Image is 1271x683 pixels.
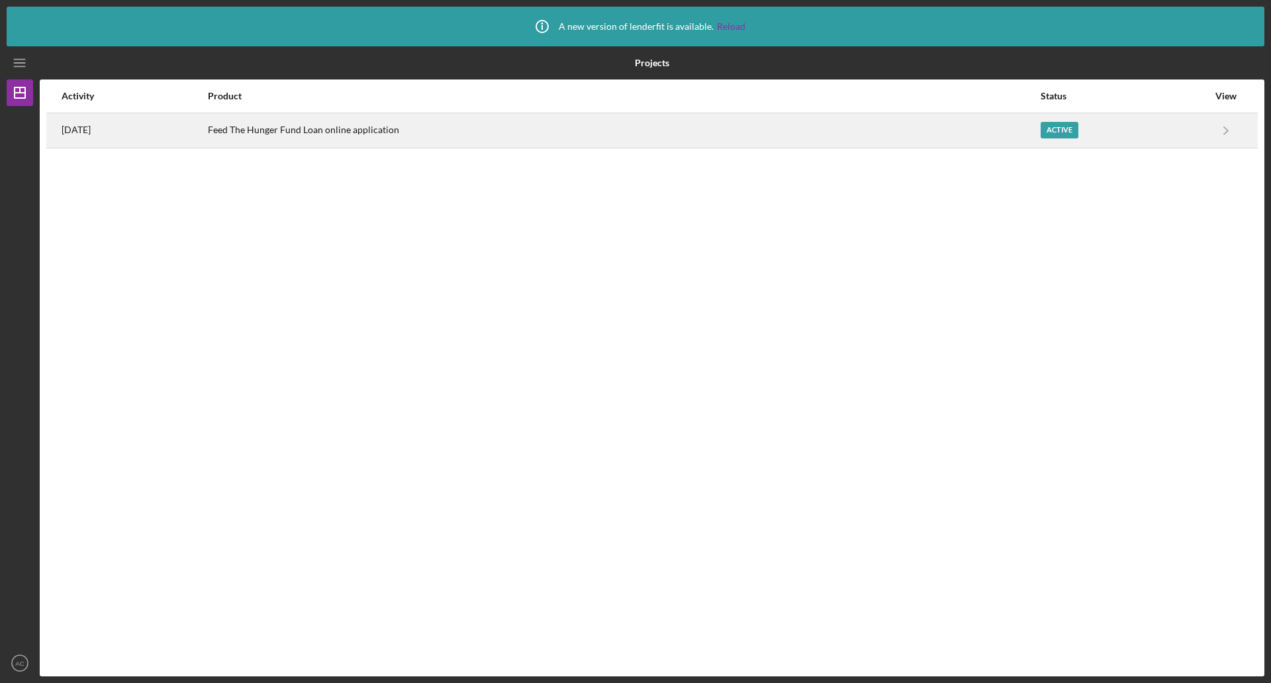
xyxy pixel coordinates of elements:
div: Activity [62,91,207,101]
text: AC [15,660,24,667]
time: 2025-08-07 17:29 [62,125,91,135]
a: Reload [717,21,745,32]
div: Active [1041,122,1078,138]
div: Status [1041,91,1208,101]
div: A new version of lenderfit is available. [526,10,745,43]
button: AC [7,650,33,676]
b: Projects [635,58,669,68]
div: Feed The Hunger Fund Loan online application [208,114,1039,147]
div: Product [208,91,1039,101]
div: View [1209,91,1243,101]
